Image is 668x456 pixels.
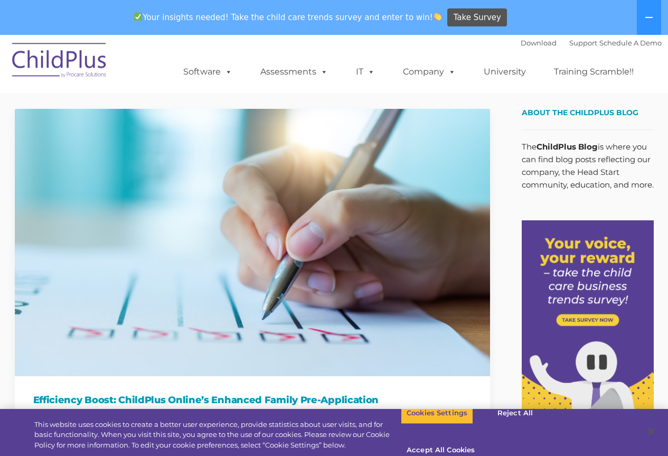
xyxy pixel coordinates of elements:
[447,8,507,27] a: Take Survey
[173,61,243,82] a: Software
[521,39,662,47] font: |
[7,35,112,88] img: ChildPlus by Procare Solutions
[639,420,663,443] button: Close
[473,61,537,82] a: University
[522,141,654,191] p: The is where you can find blog posts reflecting our company, the Head Start community, education,...
[130,7,446,27] span: Your insights needed! Take the child care trends survey and enter to win!
[543,61,644,82] a: Training Scramble!!
[134,13,142,21] img: ✅
[482,402,548,424] button: Reject All
[521,39,557,47] a: Download
[33,392,472,408] h1: Efficiency Boost: ChildPlus Online’s Enhanced Family Pre-Application
[454,8,501,27] span: Take Survey
[250,61,338,82] a: Assessments
[599,39,662,47] a: Schedule A Demo
[345,61,385,82] a: IT
[434,13,441,21] img: 👏
[15,109,490,376] img: Efficiency Boost: ChildPlus Online's Enhanced Family Pre-Application Process - Streamlining Appli...
[522,108,638,117] span: About the ChildPlus Blog
[392,61,466,82] a: Company
[569,39,597,47] a: Support
[537,142,598,152] strong: ChildPlus Blog
[34,420,401,451] div: This website uses cookies to create a better user experience, provide statistics about user visit...
[401,402,473,424] button: Cookies Settings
